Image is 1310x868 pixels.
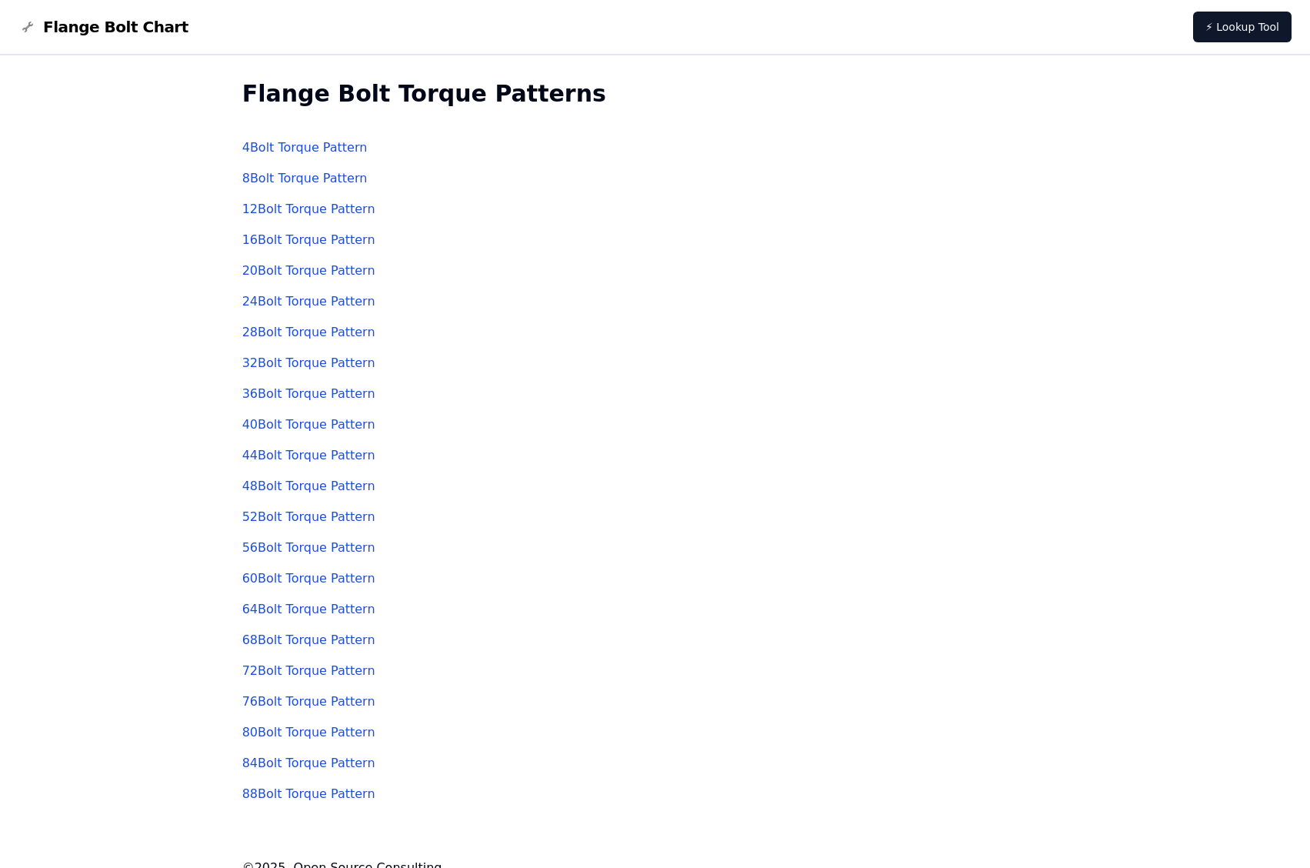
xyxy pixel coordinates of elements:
[242,725,375,739] a: 80Bolt Torque Pattern
[242,602,375,616] a: 64Bolt Torque Pattern
[242,509,375,524] a: 52Bolt Torque Pattern
[242,294,375,309] a: 24Bolt Torque Pattern
[242,540,375,555] a: 56Bolt Torque Pattern
[242,571,375,586] a: 60Bolt Torque Pattern
[242,140,368,155] a: 4Bolt Torque Pattern
[242,417,375,432] a: 40Bolt Torque Pattern
[242,448,375,462] a: 44Bolt Torque Pattern
[242,786,375,801] a: 88Bolt Torque Pattern
[18,18,37,36] img: Flange Bolt Chart Logo
[242,356,375,370] a: 32Bolt Torque Pattern
[242,386,375,401] a: 36Bolt Torque Pattern
[242,171,368,185] a: 8Bolt Torque Pattern
[18,16,188,38] a: Flange Bolt Chart LogoFlange Bolt Chart
[242,80,1068,108] h2: Flange Bolt Torque Patterns
[242,633,375,647] a: 68Bolt Torque Pattern
[242,479,375,493] a: 48Bolt Torque Pattern
[242,756,375,770] a: 84Bolt Torque Pattern
[242,663,375,678] a: 72Bolt Torque Pattern
[242,232,375,247] a: 16Bolt Torque Pattern
[242,325,375,339] a: 28Bolt Torque Pattern
[242,202,375,216] a: 12Bolt Torque Pattern
[1193,12,1292,42] a: ⚡ Lookup Tool
[242,694,375,709] a: 76Bolt Torque Pattern
[242,263,375,278] a: 20Bolt Torque Pattern
[43,16,188,38] span: Flange Bolt Chart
